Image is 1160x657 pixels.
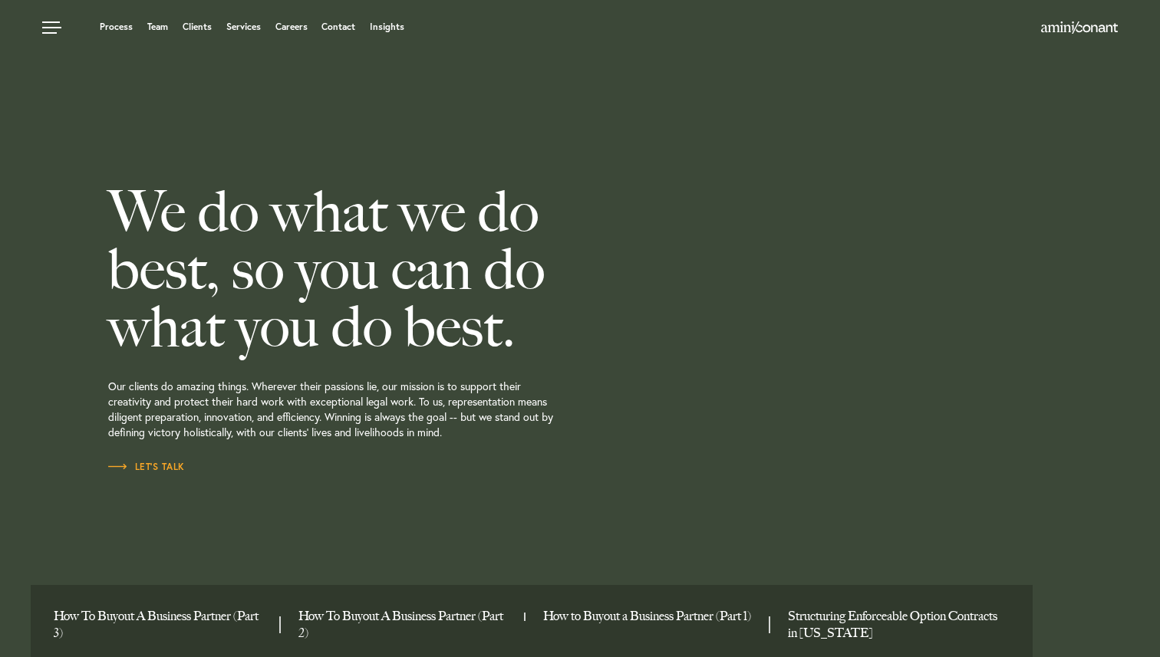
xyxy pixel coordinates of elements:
[321,22,355,31] a: Contact
[788,608,1002,642] a: Structuring Enforceable Option Contracts in Texas
[108,183,665,356] h2: We do what we do best, so you can do what you do best.
[1041,21,1118,34] img: Amini & Conant
[275,22,308,31] a: Careers
[108,459,185,475] a: Let’s Talk
[100,22,133,31] a: Process
[54,608,268,642] a: How To Buyout A Business Partner (Part 3)
[147,22,168,31] a: Team
[108,462,185,471] span: Let’s Talk
[108,356,665,459] p: Our clients do amazing things. Wherever their passions lie, our mission is to support their creat...
[543,608,757,625] a: How to Buyout a Business Partner (Part 1)
[370,22,404,31] a: Insights
[226,22,261,31] a: Services
[183,22,212,31] a: Clients
[298,608,512,642] a: How To Buyout A Business Partner (Part 2)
